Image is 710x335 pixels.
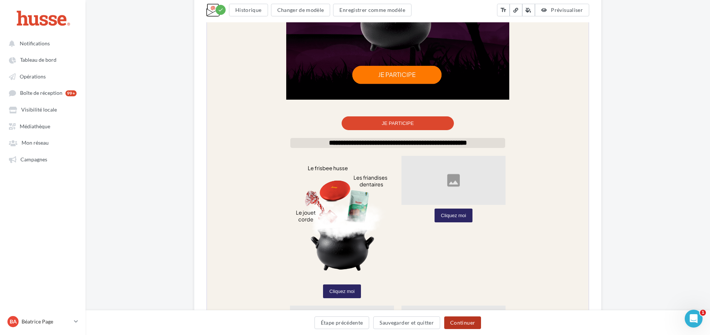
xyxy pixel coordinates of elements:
[216,5,226,15] div: Modifications enregistrées
[6,315,80,329] a: Ba Béatrice Page
[333,4,411,16] button: Enregistrer comme modèle
[83,19,298,73] img: BANNIERE_HUSSE_DIGITALEO.png
[20,156,47,162] span: Campagnes
[497,4,510,16] button: text_fields
[4,103,81,116] a: Visibilité locale
[21,107,57,113] span: Visibilité locale
[22,140,49,146] span: Mon réseau
[4,152,81,166] a: Campagnes
[229,4,268,16] button: Historique
[22,318,71,325] p: Béatrice Page
[4,86,81,100] a: Boîte de réception 99+
[20,40,50,46] span: Notifications
[4,53,81,66] a: Tableau de bord
[20,90,62,96] span: Boîte de réception
[373,316,440,329] button: Sauvegarder et quitter
[700,310,706,316] span: 1
[535,4,589,16] button: Prévisualiser
[10,318,17,325] span: Ba
[4,36,78,50] button: Notifications
[4,136,81,149] a: Mon réseau
[685,310,703,328] iframe: Intercom live chat
[4,70,81,83] a: Opérations
[4,119,81,133] a: Médiathèque
[20,123,50,129] span: Médiathèque
[219,6,239,11] a: Cliquez-ici
[551,7,583,13] span: Prévisualiser
[444,316,481,329] button: Continuer
[218,7,223,13] i: check
[314,316,369,329] button: Étape précédente
[20,57,57,63] span: Tableau de bord
[20,73,46,80] span: Opérations
[500,6,507,14] i: text_fields
[65,90,77,96] div: 99+
[271,4,330,16] button: Changer de modèle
